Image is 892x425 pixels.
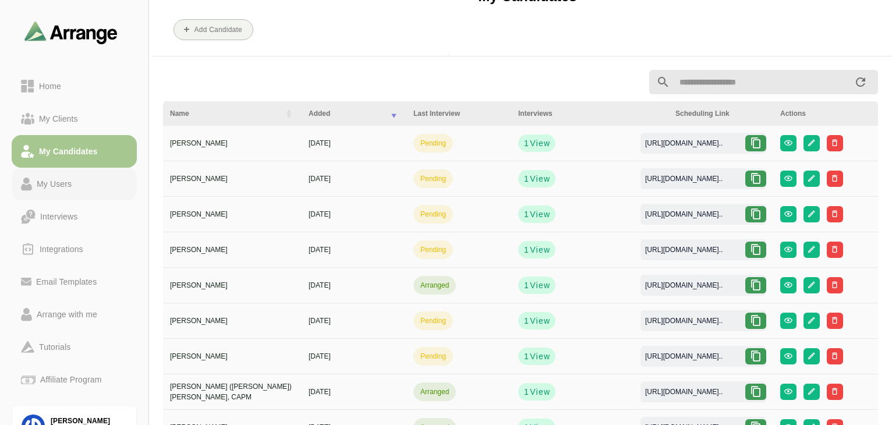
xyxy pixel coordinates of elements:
[420,138,446,148] div: pending
[518,241,555,258] button: 1View
[523,244,529,256] strong: 1
[523,279,529,291] strong: 1
[12,298,137,331] a: Arrange with me
[529,137,550,149] span: View
[309,209,399,219] div: [DATE]
[12,363,137,396] a: Affiliate Program
[174,19,253,40] button: Add Candidate
[636,351,732,362] div: [URL][DOMAIN_NAME]..
[170,280,295,291] div: [PERSON_NAME]
[529,208,550,220] span: View
[529,279,550,291] span: View
[12,233,137,265] a: Integrations
[420,280,449,291] div: arranged
[309,108,382,119] div: Added
[518,134,555,152] button: 1View
[309,173,399,184] div: [DATE]
[523,137,529,149] strong: 1
[413,108,504,119] div: Last Interview
[170,173,295,184] div: [PERSON_NAME]
[309,245,399,255] div: [DATE]
[518,312,555,330] button: 1View
[854,75,868,89] i: appended action
[529,244,550,256] span: View
[449,54,633,68] p: 11:02 AM [US_STATE], [GEOGRAPHIC_DATA]
[420,209,446,219] div: pending
[636,173,732,184] div: [URL][DOMAIN_NAME]..
[309,280,399,291] div: [DATE]
[518,206,555,223] button: 1View
[518,277,555,294] button: 1View
[12,265,137,298] a: Email Templates
[518,170,555,187] button: 1View
[636,316,732,326] div: [URL][DOMAIN_NAME]..
[529,386,550,398] span: View
[34,79,66,93] div: Home
[420,351,446,362] div: pending
[415,54,449,68] p: [DATE]
[170,245,295,255] div: [PERSON_NAME]
[170,108,277,119] div: Name
[34,144,102,158] div: My Candidates
[32,177,76,191] div: My Users
[523,350,529,362] strong: 1
[170,381,295,402] div: [PERSON_NAME] ([PERSON_NAME]) [PERSON_NAME], CAPM
[523,386,529,398] strong: 1
[523,173,529,185] strong: 1
[518,383,555,401] button: 1View
[523,208,529,220] strong: 1
[523,315,529,327] strong: 1
[309,351,399,362] div: [DATE]
[12,168,137,200] a: My Users
[518,108,661,119] div: Interviews
[170,138,295,148] div: [PERSON_NAME]
[636,209,732,219] div: [URL][DOMAIN_NAME]..
[636,280,732,291] div: [URL][DOMAIN_NAME]..
[529,350,550,362] span: View
[170,209,295,219] div: [PERSON_NAME]
[636,245,732,255] div: [URL][DOMAIN_NAME]..
[675,108,766,119] div: Scheduling Link
[170,351,295,362] div: [PERSON_NAME]
[529,173,550,185] span: View
[34,340,75,354] div: Tutorials
[31,275,101,289] div: Email Templates
[518,348,555,365] button: 1View
[309,387,399,397] div: [DATE]
[35,242,88,256] div: Integrations
[309,316,399,326] div: [DATE]
[24,21,118,44] img: arrangeai-name-small-logo.4d2b8aee.svg
[12,70,137,102] a: Home
[420,173,446,184] div: pending
[193,26,242,34] b: Add Candidate
[12,135,137,168] a: My Candidates
[170,316,295,326] div: [PERSON_NAME]
[529,315,550,327] span: View
[780,108,871,119] div: Actions
[36,210,82,224] div: Interviews
[12,102,137,135] a: My Clients
[636,138,732,148] div: [URL][DOMAIN_NAME]..
[32,307,102,321] div: Arrange with me
[309,138,399,148] div: [DATE]
[12,200,137,233] a: Interviews
[636,387,732,397] div: [URL][DOMAIN_NAME]..
[34,112,83,126] div: My Clients
[420,316,446,326] div: pending
[420,245,446,255] div: pending
[420,387,449,397] div: arranged
[12,331,137,363] a: Tutorials
[36,373,106,387] div: Affiliate Program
